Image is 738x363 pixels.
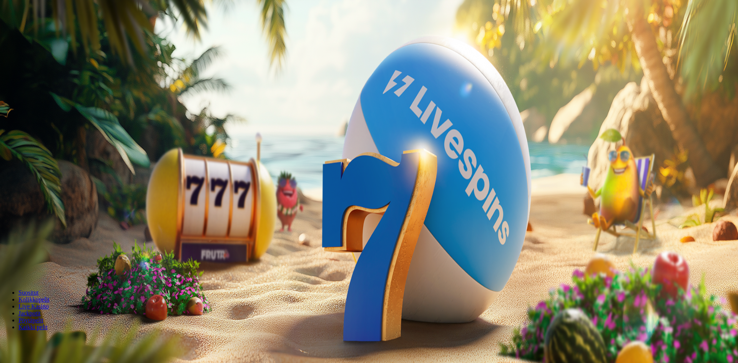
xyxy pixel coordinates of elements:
[18,289,38,296] span: Suositut
[18,296,50,303] span: Kolikkopelit
[18,303,49,310] span: Live Kasino
[18,324,48,330] span: Kaikki pelit
[3,276,735,331] nav: Lobby
[18,310,41,317] span: Jackpotit
[3,276,735,345] header: Lobby
[18,317,43,323] span: Pöytäpelit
